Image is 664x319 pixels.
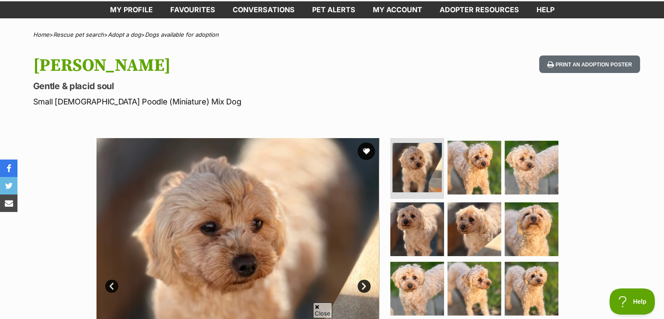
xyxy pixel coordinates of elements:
[11,31,653,38] div: > > >
[609,288,655,315] iframe: Help Scout Beacon - Open
[390,262,444,316] img: Photo of Quinn
[364,1,431,18] a: My account
[33,31,49,38] a: Home
[431,1,528,18] a: Adopter resources
[528,1,563,18] a: Help
[447,262,501,316] img: Photo of Quinn
[105,280,118,293] a: Prev
[53,31,104,38] a: Rescue pet search
[390,202,444,256] img: Photo of Quinn
[539,55,640,73] button: Print an adoption poster
[505,202,558,256] img: Photo of Quinn
[313,302,332,318] span: Close
[33,96,403,107] p: Small [DEMOGRAPHIC_DATA] Poodle (Miniature) Mix Dog
[358,142,375,160] button: favourite
[505,262,558,316] img: Photo of Quinn
[392,143,442,192] img: Photo of Quinn
[33,55,403,76] h1: [PERSON_NAME]
[33,80,403,92] p: Gentle & placid soul
[162,1,224,18] a: Favourites
[303,1,364,18] a: Pet alerts
[447,141,501,194] img: Photo of Quinn
[145,31,219,38] a: Dogs available for adoption
[101,1,162,18] a: My profile
[447,202,501,256] img: Photo of Quinn
[224,1,303,18] a: conversations
[108,31,141,38] a: Adopt a dog
[358,280,371,293] a: Next
[505,141,558,194] img: Photo of Quinn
